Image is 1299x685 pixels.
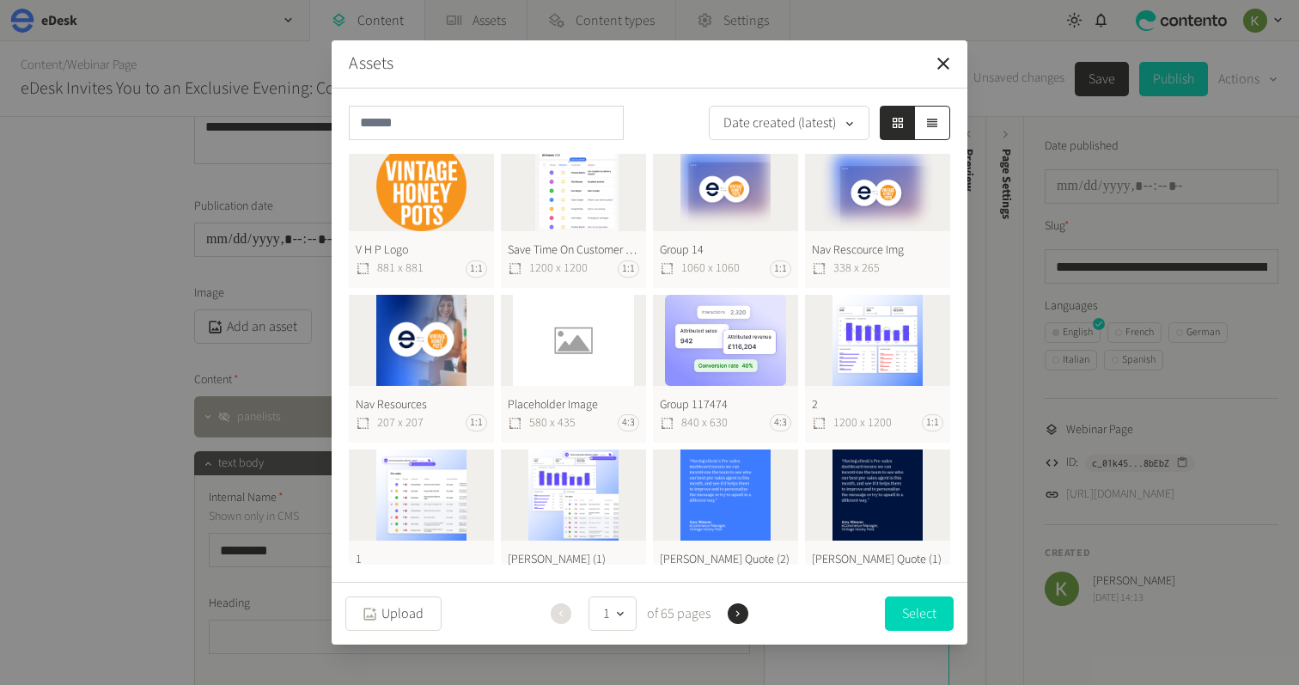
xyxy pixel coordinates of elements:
button: Upload [345,596,442,631]
span: of 65 pages [643,603,710,624]
button: Date created (latest) [709,106,869,140]
button: 1 [589,596,637,631]
button: Assets [349,51,393,76]
button: Select [885,596,954,631]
